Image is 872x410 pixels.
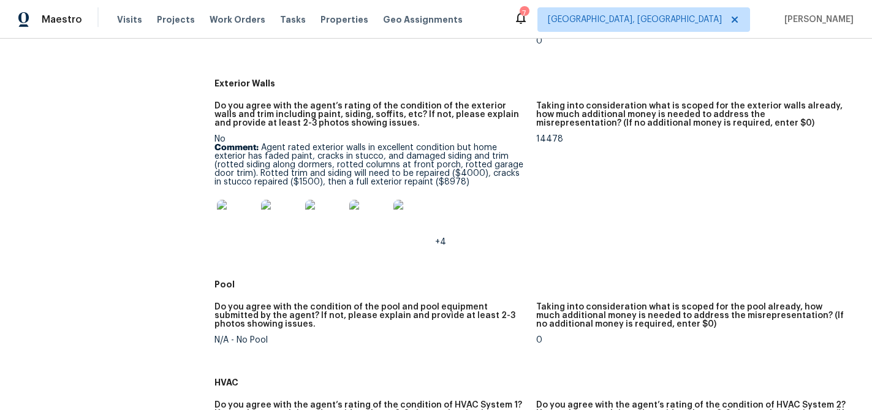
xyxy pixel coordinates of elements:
[435,238,446,246] span: +4
[536,102,847,127] h5: Taking into consideration what is scoped for the exterior walls already, how much additional mone...
[214,135,526,246] div: No
[214,376,857,389] h5: HVAC
[536,135,847,143] div: 14478
[117,13,142,26] span: Visits
[210,13,265,26] span: Work Orders
[779,13,854,26] span: [PERSON_NAME]
[214,143,259,152] b: Comment:
[214,77,857,89] h5: Exterior Walls
[214,102,526,127] h5: Do you agree with the agent’s rating of the condition of the exterior walls and trim including pa...
[536,303,847,328] h5: Taking into consideration what is scoped for the pool already, how much additional money is neede...
[548,13,722,26] span: [GEOGRAPHIC_DATA], [GEOGRAPHIC_DATA]
[42,13,82,26] span: Maestro
[157,13,195,26] span: Projects
[520,7,528,20] div: 7
[214,143,526,186] p: Agent rated exterior walls in excellent condition but home exterior has faded paint, cracks in st...
[214,336,526,344] div: N/A - No Pool
[536,37,847,45] div: 0
[536,336,847,344] div: 0
[383,13,463,26] span: Geo Assignments
[214,303,526,328] h5: Do you agree with the condition of the pool and pool equipment submitted by the agent? If not, pl...
[320,13,368,26] span: Properties
[280,15,306,24] span: Tasks
[214,278,857,290] h5: Pool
